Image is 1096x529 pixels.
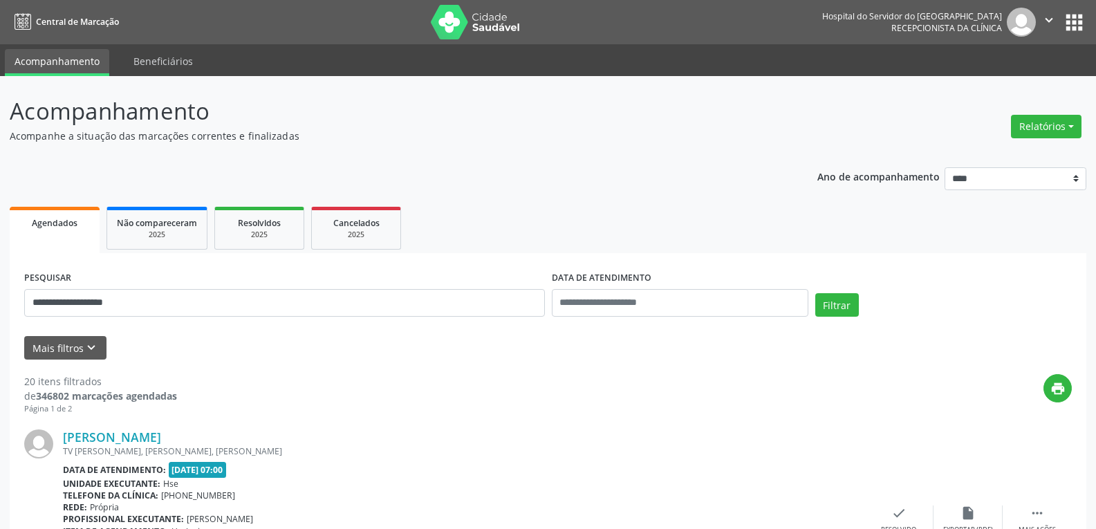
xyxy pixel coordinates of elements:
img: img [1007,8,1036,37]
i: keyboard_arrow_down [84,340,99,355]
b: Rede: [63,501,87,513]
button: Filtrar [815,293,859,317]
b: Profissional executante: [63,513,184,525]
span: [PERSON_NAME] [187,513,253,525]
b: Unidade executante: [63,478,160,490]
span: [PHONE_NUMBER] [161,490,235,501]
span: Resolvidos [238,217,281,229]
b: Telefone da clínica: [63,490,158,501]
p: Acompanhamento [10,94,763,129]
div: TV [PERSON_NAME], [PERSON_NAME], [PERSON_NAME] [63,445,864,457]
div: de [24,389,177,403]
label: PESQUISAR [24,268,71,289]
i: print [1050,381,1066,396]
span: Cancelados [333,217,380,229]
button: apps [1062,10,1086,35]
label: DATA DE ATENDIMENTO [552,268,651,289]
i:  [1030,505,1045,521]
i:  [1041,12,1057,28]
span: Agendados [32,217,77,229]
p: Ano de acompanhamento [817,167,940,185]
i: insert_drive_file [960,505,976,521]
div: 2025 [322,230,391,240]
strong: 346802 marcações agendadas [36,389,177,402]
button:  [1036,8,1062,37]
a: [PERSON_NAME] [63,429,161,445]
b: Data de atendimento: [63,464,166,476]
a: Beneficiários [124,49,203,73]
div: Hospital do Servidor do [GEOGRAPHIC_DATA] [822,10,1002,22]
span: Recepcionista da clínica [891,22,1002,34]
img: img [24,429,53,458]
span: Não compareceram [117,217,197,229]
span: [DATE] 07:00 [169,462,227,478]
div: Página 1 de 2 [24,403,177,415]
p: Acompanhe a situação das marcações correntes e finalizadas [10,129,763,143]
button: Relatórios [1011,115,1081,138]
div: 20 itens filtrados [24,374,177,389]
span: Central de Marcação [36,16,119,28]
span: Hse [163,478,178,490]
div: 2025 [225,230,294,240]
i: check [891,505,907,521]
a: Central de Marcação [10,10,119,33]
div: 2025 [117,230,197,240]
button: Mais filtroskeyboard_arrow_down [24,336,106,360]
span: Própria [90,501,119,513]
button: print [1043,374,1072,402]
a: Acompanhamento [5,49,109,76]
